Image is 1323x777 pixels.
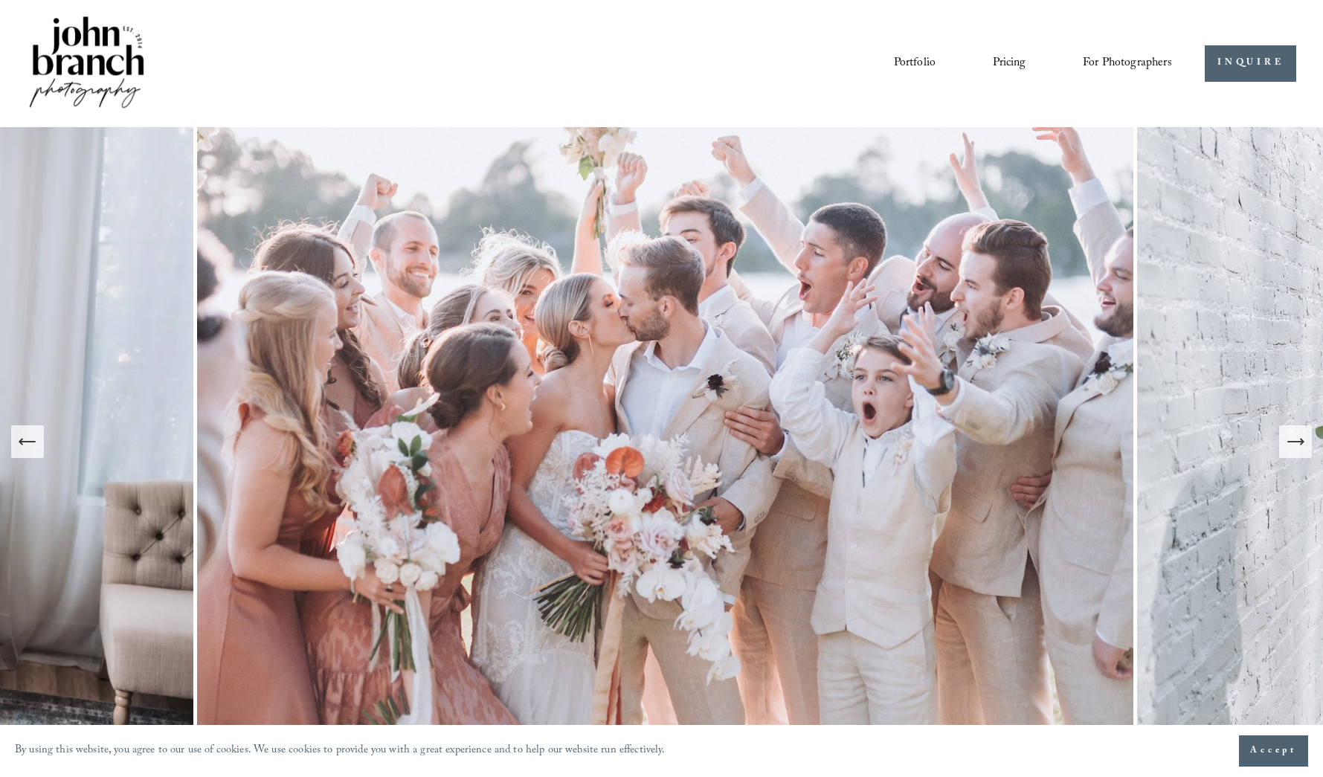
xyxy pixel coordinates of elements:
img: John Branch IV Photography [27,13,147,114]
a: Portfolio [894,51,936,76]
button: Next Slide [1279,425,1312,458]
a: Pricing [993,51,1026,76]
button: Accept [1239,735,1308,767]
a: folder dropdown [1083,51,1172,76]
img: A wedding party celebrating outdoors, featuring a bride and groom kissing amidst cheering bridesm... [193,127,1137,756]
span: Accept [1250,744,1297,758]
p: By using this website, you agree to our use of cookies. We use cookies to provide you with a grea... [15,741,666,762]
a: INQUIRE [1205,45,1296,82]
span: For Photographers [1083,52,1172,75]
button: Previous Slide [11,425,44,458]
